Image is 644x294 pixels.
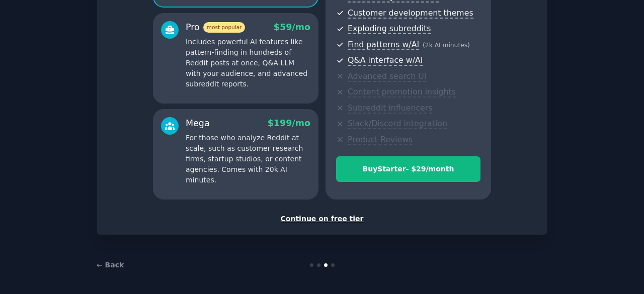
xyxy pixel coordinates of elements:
[107,214,537,224] div: Continue on free tier
[274,22,310,32] span: $ 59 /mo
[348,119,447,129] span: Slack/Discord integration
[203,22,246,33] span: most popular
[348,71,426,82] span: Advanced search UI
[337,164,480,174] div: Buy Starter - $ 29 /month
[348,24,431,34] span: Exploding subreddits
[336,156,480,182] button: BuyStarter- $29/month
[348,8,473,19] span: Customer development themes
[97,261,124,269] a: ← Back
[348,135,413,145] span: Product Reviews
[348,87,456,97] span: Content promotion insights
[186,117,210,130] div: Mega
[186,133,310,185] p: For those who analyze Reddit at scale, such as customer research firms, startup studios, or conte...
[348,40,419,50] span: Find patterns w/AI
[186,21,245,34] div: Pro
[186,37,310,89] p: Includes powerful AI features like pattern-finding in hundreds of Reddit posts at once, Q&A LLM w...
[348,55,423,66] span: Q&A interface w/AI
[268,118,310,128] span: $ 199 /mo
[348,103,432,114] span: Subreddit influencers
[423,42,470,49] span: ( 2k AI minutes )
